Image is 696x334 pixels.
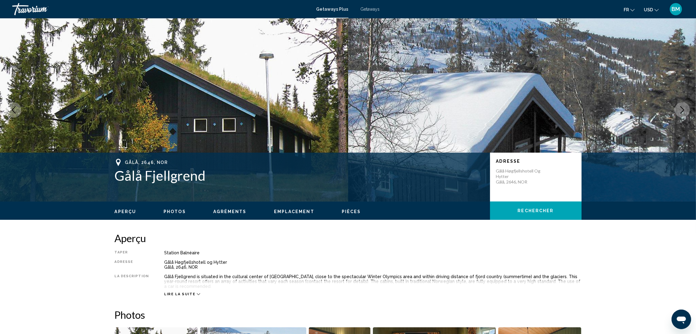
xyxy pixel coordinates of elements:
[6,102,21,118] button: Previous image
[518,209,554,213] span: Rechercher
[496,159,575,164] p: Adresse
[164,292,200,296] button: Lire la suite
[164,250,582,255] div: Station balnéaire
[115,260,149,270] div: Adresse
[164,209,186,214] button: Photos
[672,6,680,12] span: BM
[624,5,635,14] button: Change language
[644,7,653,12] span: USD
[115,309,582,321] h2: Photos
[675,102,690,118] button: Next image
[115,250,149,255] div: Taper
[361,7,380,12] a: Getaways
[668,3,684,16] button: User Menu
[672,310,691,329] iframe: Bouton de lancement de la fenêtre de messagerie
[164,260,582,270] div: Gålå Høgfjellshotell og Hytter Gålå, 2646, NOR
[164,274,582,289] div: Gålå Fjellgrend is situated in the cultural center of [GEOGRAPHIC_DATA], close to the spectacular...
[115,274,149,289] div: La description
[115,209,136,214] button: Aperçu
[316,7,348,12] a: Getaways Plus
[644,5,659,14] button: Change currency
[490,201,582,220] button: Rechercher
[125,160,168,165] span: Gålå, 2646, NOR
[115,168,484,183] h1: Gålå Fjellgrend
[213,209,247,214] button: Agréments
[496,168,545,185] p: Gålå Høgfjellshotell og Hytter Gålå, 2646, NOR
[115,232,582,244] h2: Aperçu
[342,209,361,214] button: Pièces
[624,7,629,12] span: fr
[274,209,314,214] button: Emplacement
[164,292,195,296] span: Lire la suite
[12,3,310,15] a: Travorium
